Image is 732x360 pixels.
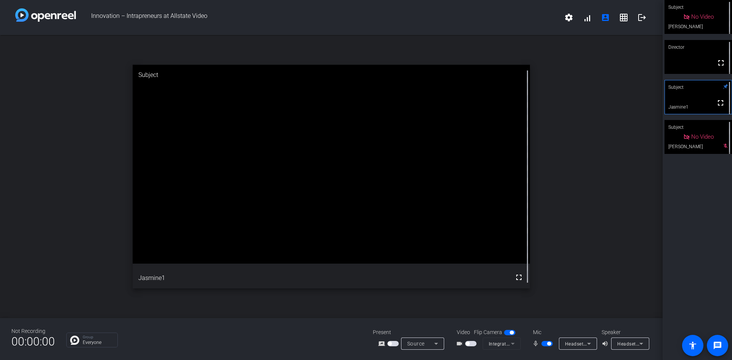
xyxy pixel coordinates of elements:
div: Speaker [602,328,647,336]
span: Flip Camera [474,328,502,336]
mat-icon: videocam_outline [456,339,465,348]
div: Not Recording [11,327,55,335]
span: 00:00:00 [11,332,55,351]
mat-icon: fullscreen [514,273,523,282]
mat-icon: fullscreen [716,98,725,107]
mat-icon: fullscreen [716,58,726,67]
img: Chat Icon [70,336,79,345]
span: Headset Microphone (Poly BT700) [565,341,642,347]
img: white-gradient.svg [15,8,76,22]
div: Subject [133,65,530,85]
span: Headset Earphone (Poly BT700) [617,341,689,347]
div: Mic [525,328,602,336]
mat-icon: settings [564,13,573,22]
mat-icon: grid_on [619,13,628,22]
mat-icon: message [713,341,722,350]
span: Video [457,328,470,336]
span: Source [407,341,425,347]
div: Subject [665,80,732,94]
p: Everyone [83,340,114,345]
mat-icon: screen_share_outline [378,339,387,348]
mat-icon: mic_none [532,339,541,348]
span: No Video [691,133,714,140]
div: Director [665,40,732,54]
span: Innovation – Intrapreneurs at Allstate Video [76,8,560,27]
p: Group [83,335,114,339]
mat-icon: accessibility [688,341,697,350]
button: signal_cellular_alt [578,8,596,27]
mat-icon: volume_up [602,339,611,348]
mat-icon: account_box [601,13,610,22]
mat-icon: logout [637,13,647,22]
span: No Video [691,13,714,20]
div: Present [373,328,449,336]
div: Subject [665,120,732,134]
